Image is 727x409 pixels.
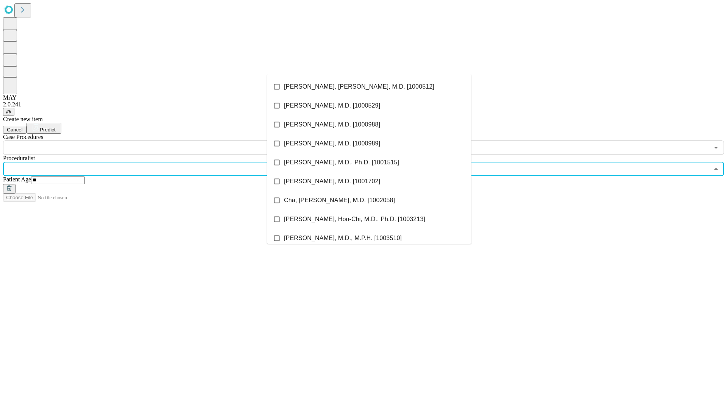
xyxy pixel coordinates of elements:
[3,94,724,101] div: MAY
[711,164,721,174] button: Close
[40,127,55,133] span: Predict
[284,82,434,91] span: [PERSON_NAME], [PERSON_NAME], M.D. [1000512]
[3,134,43,140] span: Scheduled Procedure
[711,142,721,153] button: Open
[284,234,402,243] span: [PERSON_NAME], M.D., M.P.H. [1003510]
[284,215,425,224] span: [PERSON_NAME], Hon-Chi, M.D., Ph.D. [1003213]
[27,123,61,134] button: Predict
[284,139,380,148] span: [PERSON_NAME], M.D. [1000989]
[7,127,23,133] span: Cancel
[284,196,395,205] span: Cha, [PERSON_NAME], M.D. [1002058]
[284,158,399,167] span: [PERSON_NAME], M.D., Ph.D. [1001515]
[3,101,724,108] div: 2.0.241
[284,177,380,186] span: [PERSON_NAME], M.D. [1001702]
[3,116,43,122] span: Create new item
[3,155,35,161] span: Proceduralist
[3,108,14,116] button: @
[3,176,31,183] span: Patient Age
[3,126,27,134] button: Cancel
[6,109,11,115] span: @
[284,101,380,110] span: [PERSON_NAME], M.D. [1000529]
[284,120,380,129] span: [PERSON_NAME], M.D. [1000988]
